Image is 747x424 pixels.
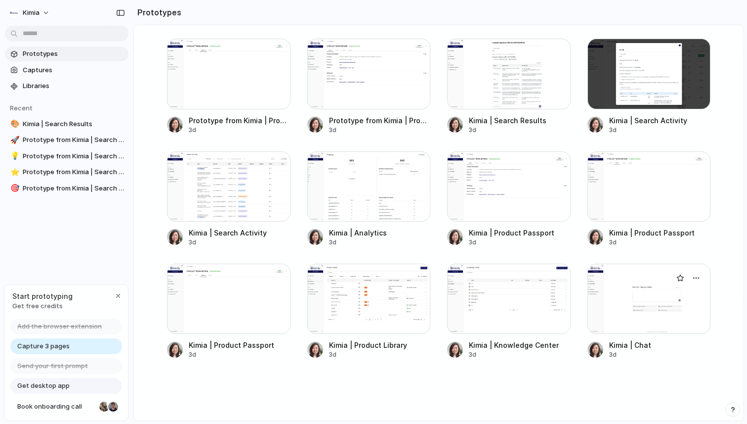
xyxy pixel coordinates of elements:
[447,151,571,247] a: Kimia | Product PassportKimia | Product Passport3d
[5,165,128,180] a: ⭐Prototype from Kimia | Search Results
[17,361,88,371] span: Send your first prompt
[17,402,95,412] span: Book onboarding call
[189,228,267,238] div: Kimia | Search Activity
[167,264,290,359] a: Kimia | Product PassportKimia | Product Passport3d
[17,381,70,391] span: Get desktop app
[9,184,19,193] button: 🎯
[23,49,124,59] span: Prototypes
[609,238,695,247] div: 3d
[10,104,33,112] span: Recent
[587,264,711,359] a: Kimia | ChatKimia | Chat3d
[329,238,387,247] div: 3d
[189,115,290,126] div: Prototype from Kimia | Product Passport
[469,238,554,247] div: 3d
[189,238,267,247] div: 3d
[469,350,559,359] div: 3d
[9,167,19,177] button: ⭐
[329,340,407,350] div: Kimia | Product Library
[5,47,128,61] a: Prototypes
[469,126,546,135] div: 3d
[189,340,274,350] div: Kimia | Product Passport
[10,378,122,394] a: Get desktop app
[189,126,290,135] div: 3d
[469,340,559,350] div: Kimia | Knowledge Center
[10,118,17,130] div: 🎨
[587,39,711,134] a: Kimia | Search ActivityKimia | Search Activity3d
[23,65,124,75] span: Captures
[469,115,546,126] div: Kimia | Search Results
[5,133,128,147] a: 🚀Prototype from Kimia | Search Activity
[10,183,17,194] div: 🎯
[5,149,128,164] a: 💡Prototype from Kimia | Search Activity
[447,39,571,134] a: Kimia | Search ResultsKimia | Search Results3d
[23,8,40,18] span: Kimia
[609,228,695,238] div: Kimia | Product Passport
[329,228,387,238] div: Kimia | Analytics
[10,135,17,146] div: 🚀
[5,181,128,196] a: 🎯Prototype from Kimia | Search Activity
[12,301,73,311] span: Get free credits
[609,350,651,359] div: 3d
[307,151,431,247] a: Kimia | AnalyticsKimia | Analytics3d
[329,115,431,126] div: Prototype from Kimia | Product Passport
[307,39,431,134] a: Prototype from Kimia | Product PassportPrototype from Kimia | Product Passport3d
[23,151,124,161] span: Prototype from Kimia | Search Activity
[9,119,19,129] button: 🎨
[10,399,122,415] a: Book onboarding call
[23,119,124,129] span: Kimia | Search Results
[5,63,128,78] a: Captures
[107,401,119,413] div: Christian Iacullo
[23,135,124,145] span: Prototype from Kimia | Search Activity
[17,341,70,351] span: Capture 3 pages
[9,135,19,145] button: 🚀
[469,228,554,238] div: Kimia | Product Passport
[12,291,73,301] span: Start prototyping
[23,81,124,91] span: Libraries
[9,151,19,161] button: 💡
[10,150,17,162] div: 💡
[167,151,290,247] a: Kimia | Search ActivityKimia | Search Activity3d
[98,401,110,413] div: Nicole Kubica
[5,79,128,94] a: Libraries
[609,340,651,350] div: Kimia | Chat
[133,6,181,18] h2: Prototypes
[167,39,290,134] a: Prototype from Kimia | Product PassportPrototype from Kimia | Product Passport3d
[329,126,431,135] div: 3d
[189,350,274,359] div: 3d
[307,264,431,359] a: Kimia | Product LibraryKimia | Product Library3d
[5,117,128,132] a: 🎨Kimia | Search Results
[23,184,124,193] span: Prototype from Kimia | Search Activity
[329,350,407,359] div: 3d
[23,167,124,177] span: Prototype from Kimia | Search Results
[10,167,17,178] div: ⭐
[587,151,711,247] a: Kimia | Product PassportKimia | Product Passport3d
[609,115,687,126] div: Kimia | Search Activity
[447,264,571,359] a: Kimia | Knowledge CenterKimia | Knowledge Center3d
[5,5,55,21] button: Kimia
[609,126,687,135] div: 3d
[17,322,102,331] span: Add the browser extension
